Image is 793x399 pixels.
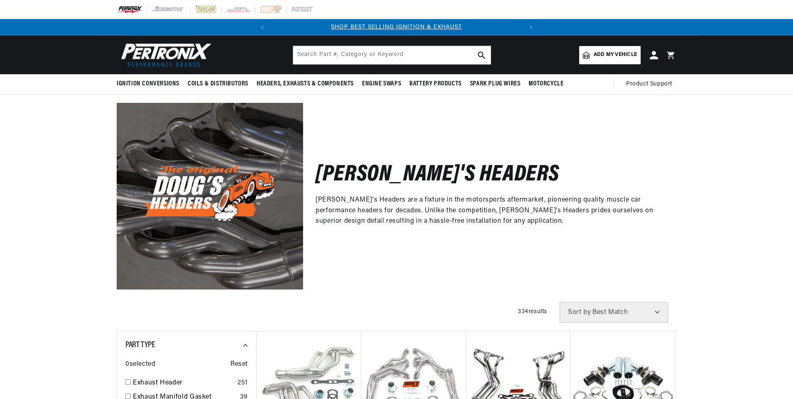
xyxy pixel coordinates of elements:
[331,24,462,30] a: SHOP BEST SELLING IGNITION & EXHAUST
[125,341,155,349] span: Part Type
[626,74,676,94] summary: Product Support
[117,103,303,289] img: Doug's Headers
[626,80,672,89] span: Product Support
[524,74,568,94] summary: Motorcycle
[405,74,466,94] summary: Battery Products
[594,51,637,59] span: Add my vehicle
[117,74,184,94] summary: Ignition Conversions
[409,80,462,88] span: Battery Products
[125,359,155,370] span: 0 selected
[184,74,252,94] summary: Coils & Distributors
[293,46,491,64] input: Search Part #, Category or Keyword
[472,46,491,64] button: search button
[188,80,248,88] span: Coils & Distributors
[257,80,354,88] span: Headers, Exhausts & Components
[271,23,523,32] div: Announcement
[117,80,179,88] span: Ignition Conversions
[252,74,358,94] summary: Headers, Exhausts & Components
[568,309,591,316] span: Sort by
[96,19,697,36] slideshow-component: Translation missing: en.sections.announcements.announcement_bar
[254,19,271,36] button: Translation missing: en.sections.announcements.previous_announcement
[316,195,664,227] p: [PERSON_NAME]'s Headers are a fixture in the motorsports aftermarket, pioneering quality muscle c...
[237,378,248,389] div: 251
[133,378,234,389] a: Exhaust Header
[316,165,560,185] h2: [PERSON_NAME]'s Headers
[518,309,547,315] span: 334 results
[523,19,539,36] button: Translation missing: en.sections.announcements.next_announcement
[117,41,212,69] img: Pertronix
[230,359,248,370] span: Reset
[358,74,405,94] summary: Engine Swaps
[470,80,521,88] span: Spark Plug Wires
[362,80,401,88] span: Engine Swaps
[271,23,523,32] div: 1 of 2
[560,302,668,323] select: Sort by
[579,46,641,64] a: Add my vehicle
[529,80,563,88] span: Motorcycle
[466,74,525,94] summary: Spark Plug Wires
